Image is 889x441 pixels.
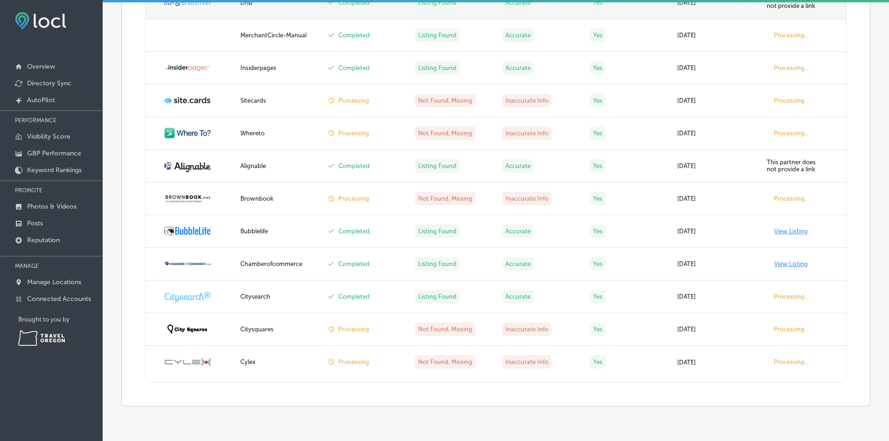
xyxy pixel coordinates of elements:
font: Completed [338,228,370,235]
font: [DATE] [677,228,696,235]
font: Accurate [505,293,531,300]
font: Reputation [27,236,60,244]
font: Not Found, Missing [418,326,472,333]
font: Inaccurate Info [505,358,548,365]
font: Processing... [774,358,809,365]
font: Connected Accounts [27,295,91,303]
font: Not Found, Missing [418,130,472,137]
font: Sitecards [240,97,266,104]
img: sitecards.png [164,96,211,105]
font: Processing... [774,195,809,202]
font: [DATE] [677,196,696,203]
img: insiderpages.png [164,63,211,73]
a: View Listing [774,228,808,235]
font: PERFORMANCE [15,117,56,124]
font: GBP Performance [27,149,81,157]
font: Directory Sync [27,79,71,87]
font: [DATE] [677,294,696,301]
font: Yes [593,260,602,267]
font: Listing Found [418,64,456,71]
font: Overview [27,63,55,70]
font: Processing... [774,97,809,104]
font: Inaccurate Info [505,195,548,202]
font: Citysearch [240,293,270,300]
font: Insiderpages [240,64,276,71]
font: Yes [593,358,602,365]
font: [DATE] [677,130,696,137]
font: Cylex [240,358,256,365]
font: Not Found, Missing [418,195,472,202]
font: Yes [593,64,602,71]
font: Listing Found [418,32,456,39]
font: Not Found, Missing [418,358,472,365]
font: PROMOTE [15,187,42,194]
font: Processing... [774,130,809,137]
font: Keyword Rankings [27,166,82,174]
font: Processing [338,130,369,137]
font: Processing... [774,293,809,300]
font: MANAGE [15,263,39,269]
font: [DATE] [677,32,696,39]
font: Brought to you by [18,316,70,323]
font: Listing Found [418,260,456,267]
font: Processing [338,358,369,365]
img: alignable.png [164,160,211,172]
font: Listing Found [418,162,456,169]
img: bubblelife.png [164,225,211,237]
font: Processing... [774,326,809,333]
font: Processing [338,97,369,104]
img: fda3e92497d09a02dc62c9cd864e3231.png [15,12,66,29]
a: View Listing [774,260,808,267]
font: Inaccurate Info [505,326,548,333]
font: Yes [593,228,602,235]
font: Yes [593,326,602,333]
font: Posts [27,219,43,227]
font: Completed [338,162,370,169]
font: Processing... [774,64,809,71]
font: Yes [593,97,602,104]
font: Yes [593,32,602,39]
img: brownbook.png [164,194,211,203]
font: Citysquares [240,326,273,333]
font: Brownbook [240,195,273,202]
font: Completed [338,32,370,39]
font: Yes [593,130,602,137]
font: This partner does not provide a link [767,159,816,173]
font: AutoPilot [27,96,55,104]
font: [DATE] [677,359,696,366]
font: Processing [338,326,369,333]
font: Visibility Score [27,133,70,140]
font: Completed [338,64,370,71]
font: [DATE] [677,163,696,170]
font: [DATE] [677,261,696,268]
img: cylex.png [164,357,211,368]
font: Accurate [505,64,531,71]
font: Completed [338,260,370,267]
font: Whereto [240,130,265,137]
font: Listing Found [418,293,456,300]
font: Inaccurate Info [505,130,548,137]
img: Travel Oregon [18,330,65,346]
font: Chamberofcommerce [240,260,302,267]
font: Accurate [505,162,531,169]
font: Completed [338,293,370,300]
font: Yes [593,293,602,300]
font: Listing Found [418,228,456,235]
img: whereto.png [164,127,211,139]
font: Not Found, Missing [418,97,472,104]
font: Yes [593,195,602,202]
img: citysearch.png [164,291,211,302]
font: Photos & Videos [27,203,77,210]
font: [DATE] [677,65,696,72]
font: Processing [338,195,369,202]
div: MerchantCircle-Manual [240,32,316,39]
font: Inaccurate Info [505,97,548,104]
font: Alignable [240,162,266,169]
font: [DATE] [677,98,696,105]
font: Yes [593,162,602,169]
font: Processing... [774,32,809,39]
font: Manage Locations [27,278,81,286]
font: [DATE] [677,326,696,333]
